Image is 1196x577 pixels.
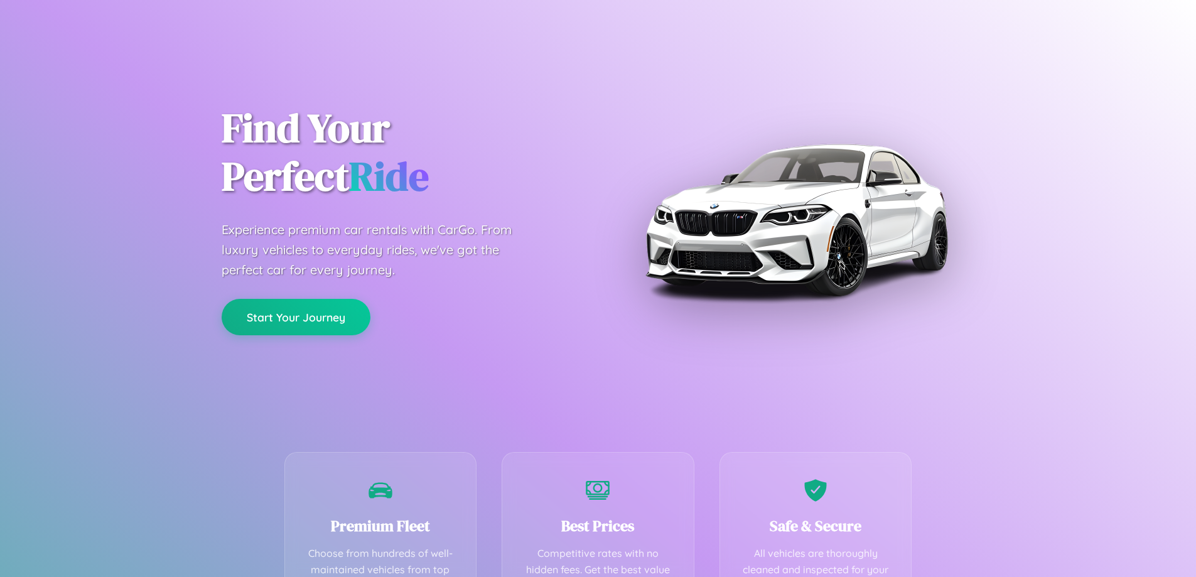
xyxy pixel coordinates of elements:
[304,515,458,536] h3: Premium Fleet
[222,104,579,201] h1: Find Your Perfect
[639,63,953,377] img: Premium BMW car rental vehicle
[521,515,675,536] h3: Best Prices
[222,299,370,335] button: Start Your Journey
[222,220,536,280] p: Experience premium car rentals with CarGo. From luxury vehicles to everyday rides, we've got the ...
[349,149,429,203] span: Ride
[739,515,893,536] h3: Safe & Secure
